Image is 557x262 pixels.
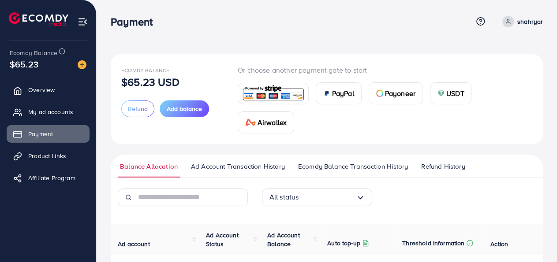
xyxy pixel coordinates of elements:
[167,104,202,113] span: Add balance
[28,129,53,138] span: Payment
[258,117,287,128] span: Airwallex
[121,66,169,74] span: Ecomdy Balance
[298,162,408,171] span: Ecomdy Balance Transaction History
[327,238,360,248] p: Auto top-up
[269,190,299,204] span: All status
[128,104,148,113] span: Refund
[267,231,300,248] span: Ad Account Balance
[78,17,88,27] img: menu
[7,169,90,187] a: Affiliate Program
[520,222,550,255] iframe: Chat
[376,90,383,97] img: card
[446,88,464,99] span: USDT
[7,125,90,143] a: Payment
[7,147,90,165] a: Product Links
[241,84,306,103] img: card
[299,190,355,204] input: Search for option
[421,162,465,171] span: Refund History
[332,88,354,99] span: PayPal
[402,238,464,248] p: Threshold information
[369,82,423,104] a: cardPayoneer
[437,90,445,97] img: card
[385,88,415,99] span: Payoneer
[120,162,178,171] span: Balance Allocation
[78,60,86,69] img: image
[121,100,154,117] button: Refund
[206,231,239,248] span: Ad Account Status
[28,173,75,182] span: Affiliate Program
[121,77,179,87] p: $65.23 USD
[316,82,362,104] a: cardPayPal
[490,240,508,248] span: Action
[499,16,543,27] a: shahryar
[7,81,90,99] a: Overview
[10,48,57,57] span: Ecomdy Balance
[28,151,66,160] span: Product Links
[517,16,543,27] p: shahryar
[10,58,38,70] span: $65.23
[238,83,309,104] a: card
[9,12,68,26] img: logo
[245,119,256,126] img: card
[262,188,372,206] div: Search for option
[160,100,209,117] button: Add balance
[28,107,73,116] span: My ad accounts
[118,240,150,248] span: Ad account
[323,90,330,97] img: card
[191,162,285,171] span: Ad Account Transaction History
[238,65,532,75] p: Or choose another payment gate to start
[111,15,160,28] h3: Payment
[28,85,55,94] span: Overview
[430,82,472,104] a: cardUSDT
[7,103,90,121] a: My ad accounts
[238,111,294,133] a: cardAirwallex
